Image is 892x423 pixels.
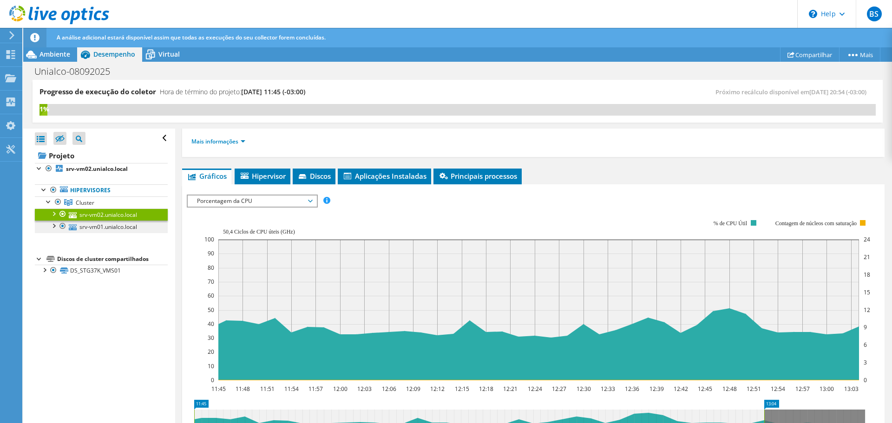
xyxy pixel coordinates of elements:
[528,385,542,393] text: 12:24
[820,385,834,393] text: 13:00
[160,87,305,97] h4: Hora de término do projeto:
[236,385,250,393] text: 11:48
[839,47,880,62] a: Mais
[479,385,493,393] text: 12:18
[208,292,214,299] text: 60
[864,235,870,243] text: 24
[455,385,469,393] text: 12:15
[674,385,688,393] text: 12:42
[187,171,227,181] span: Gráficos
[35,148,168,163] a: Projeto
[722,385,737,393] text: 12:48
[809,88,866,96] span: [DATE] 20:54 (-03:00)
[438,171,517,181] span: Principais processos
[715,88,871,96] span: Próximo recálculo disponível em
[747,385,761,393] text: 12:51
[795,385,810,393] text: 12:57
[208,264,214,272] text: 80
[333,385,348,393] text: 12:00
[208,320,214,328] text: 40
[284,385,299,393] text: 11:54
[601,385,615,393] text: 12:33
[208,348,214,356] text: 20
[552,385,566,393] text: 12:27
[864,271,870,279] text: 18
[864,306,870,314] text: 12
[867,7,882,21] span: BS
[809,10,817,18] svg: \n
[35,196,168,208] a: Cluster
[864,376,867,384] text: 0
[211,376,214,384] text: 0
[158,50,180,59] span: Virtual
[382,385,396,393] text: 12:06
[57,33,326,41] span: A análise adicional estará disponível assim que todas as execuções do seu collector forem concluí...
[297,171,331,181] span: Discos
[93,50,135,59] span: Desempenho
[191,137,245,145] a: Mais informações
[39,104,47,114] div: 1%
[864,253,870,261] text: 21
[260,385,275,393] text: 11:51
[208,306,214,314] text: 50
[775,220,857,227] text: Contagem de núcleos com saturação
[864,341,867,349] text: 6
[35,208,168,221] a: srv-vm02.unialco.local
[357,385,372,393] text: 12:03
[35,221,168,233] a: srv-vm01.unialco.local
[208,249,214,257] text: 90
[35,163,168,175] a: srv-vm02.unialco.local
[430,385,445,393] text: 12:12
[864,358,867,366] text: 3
[192,195,312,207] span: Porcentagem da CPU
[714,220,748,227] text: % de CPU Útil
[864,323,867,331] text: 9
[211,385,226,393] text: 11:45
[30,66,125,77] h1: Unialco-08092025
[39,50,70,59] span: Ambiente
[844,385,859,393] text: 13:03
[577,385,591,393] text: 12:30
[698,385,712,393] text: 12:45
[239,171,286,181] span: Hipervisor
[57,254,168,265] div: Discos de cluster compartilhados
[208,334,214,342] text: 30
[35,184,168,196] a: Hipervisores
[35,265,168,277] a: DS_STG37K_VMS01
[308,385,323,393] text: 11:57
[649,385,664,393] text: 12:39
[625,385,639,393] text: 12:36
[342,171,426,181] span: Aplicações Instaladas
[76,199,94,207] span: Cluster
[204,235,214,243] text: 100
[241,87,305,96] span: [DATE] 11:45 (-03:00)
[406,385,420,393] text: 12:09
[771,385,785,393] text: 12:54
[503,385,518,393] text: 12:21
[864,288,870,296] text: 15
[780,47,840,62] a: Compartilhar
[208,362,214,370] text: 10
[208,278,214,286] text: 70
[223,228,295,235] text: 50,4 Ciclos de CPU úteis (GHz)
[66,165,128,173] b: srv-vm02.unialco.local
